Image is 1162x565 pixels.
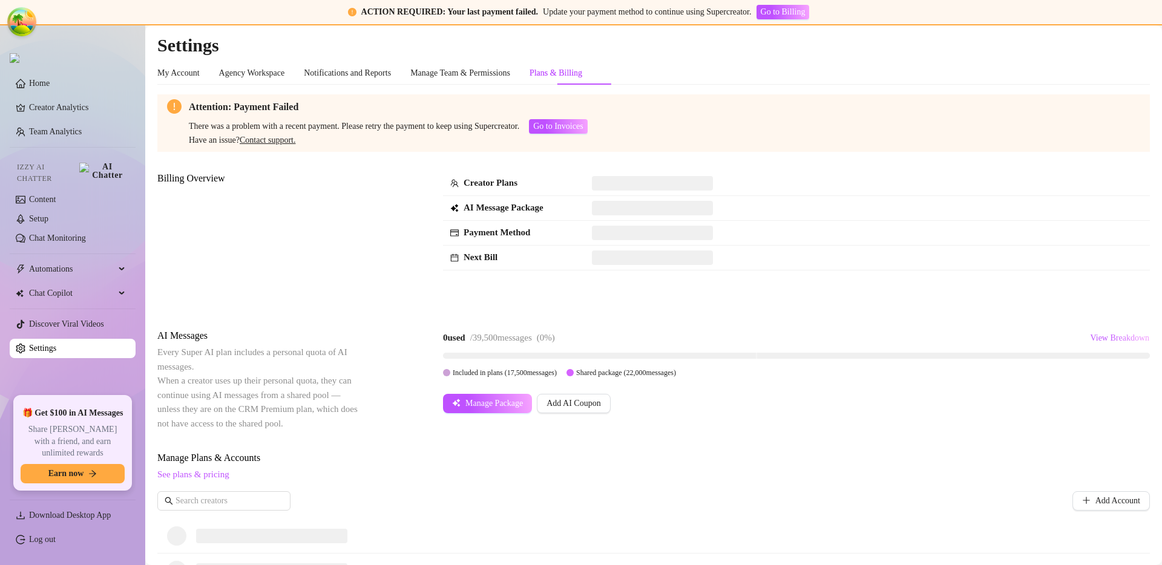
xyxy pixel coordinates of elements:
[157,171,361,186] span: Billing Overview
[16,264,25,274] span: thunderbolt
[10,10,34,34] button: Open Tanstack query devtools
[22,407,123,419] span: 🎁 Get $100 in AI Messages
[533,122,583,131] span: Go to Invoices
[29,284,115,303] span: Chat Copilot
[1095,496,1140,506] span: Add Account
[443,394,532,413] button: Manage Package
[304,67,391,80] div: Notifications and Reports
[167,99,182,114] span: exclamation-circle
[576,368,676,377] span: Shared package ( 22,000 messages)
[189,120,519,133] div: There was a problem with a recent payment. Please retry the payment to keep using Supercreator.
[757,5,810,19] button: Go to Billing
[761,7,806,17] span: Go to Billing
[450,229,459,237] span: credit-card
[1082,496,1091,505] span: plus
[464,252,497,262] strong: Next Bill
[537,333,555,342] span: ( 0 %)
[21,464,125,483] button: Earn nowarrow-right
[547,399,600,408] span: Add AI Coupon
[29,234,86,243] a: Chat Monitoring
[348,8,356,16] span: exclamation-circle
[157,34,1150,57] h2: Settings
[453,368,557,377] span: Included in plans ( 17,500 messages)
[450,253,459,262] span: calendar
[16,289,24,298] img: Chat Copilot
[361,7,538,16] strong: ACTION REQUIRED: Your last payment failed.
[17,162,74,185] span: Izzy AI Chatter
[29,511,111,520] span: Download Desktop App
[157,451,1150,465] span: Manage Plans & Accounts
[450,179,459,188] span: team
[165,497,173,505] span: search
[537,394,610,413] button: Add AI Coupon
[465,399,523,408] span: Manage Package
[21,423,125,459] span: Share [PERSON_NAME] with a friend, and earn unlimited rewards
[10,53,19,63] img: logo.svg
[543,7,751,16] span: Update your payment method to continue using Supercreator.
[757,7,810,16] a: Go to Billing
[29,195,56,204] a: Content
[219,67,285,80] div: Agency Workspace
[29,344,56,353] a: Settings
[530,67,582,80] div: Plans & Billing
[464,203,543,212] strong: AI Message Package
[157,67,200,80] div: My Account
[176,494,274,508] input: Search creators
[189,102,298,112] strong: Attention: Payment Failed
[410,67,510,80] div: Manage Team & Permissions
[157,347,358,428] span: Every Super AI plan includes a personal quota of AI messages. When a creator uses up their person...
[1090,333,1149,343] span: View Breakdown
[29,127,82,136] a: Team Analytics
[29,214,48,223] a: Setup
[157,469,229,479] a: See plans & pricing
[48,469,84,478] span: Earn now
[240,136,296,145] a: Contact support.
[464,227,530,237] strong: Payment Method
[464,178,517,188] strong: Creator Plans
[529,119,587,134] button: Go to Invoices
[79,163,126,180] img: AI Chatter
[189,134,588,147] div: Have an issue?
[88,469,97,478] span: arrow-right
[470,333,532,342] span: / 39,500 messages
[1072,491,1150,511] button: Add Account
[1089,328,1150,348] button: View Breakdown
[29,319,104,328] a: Discover Viral Videos
[29,98,126,117] a: Creator Analytics
[157,328,361,343] span: AI Messages
[16,511,25,520] span: download
[29,260,115,279] span: Automations
[29,535,56,544] a: Log out
[443,333,465,342] strong: 0 used
[29,79,50,88] a: Home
